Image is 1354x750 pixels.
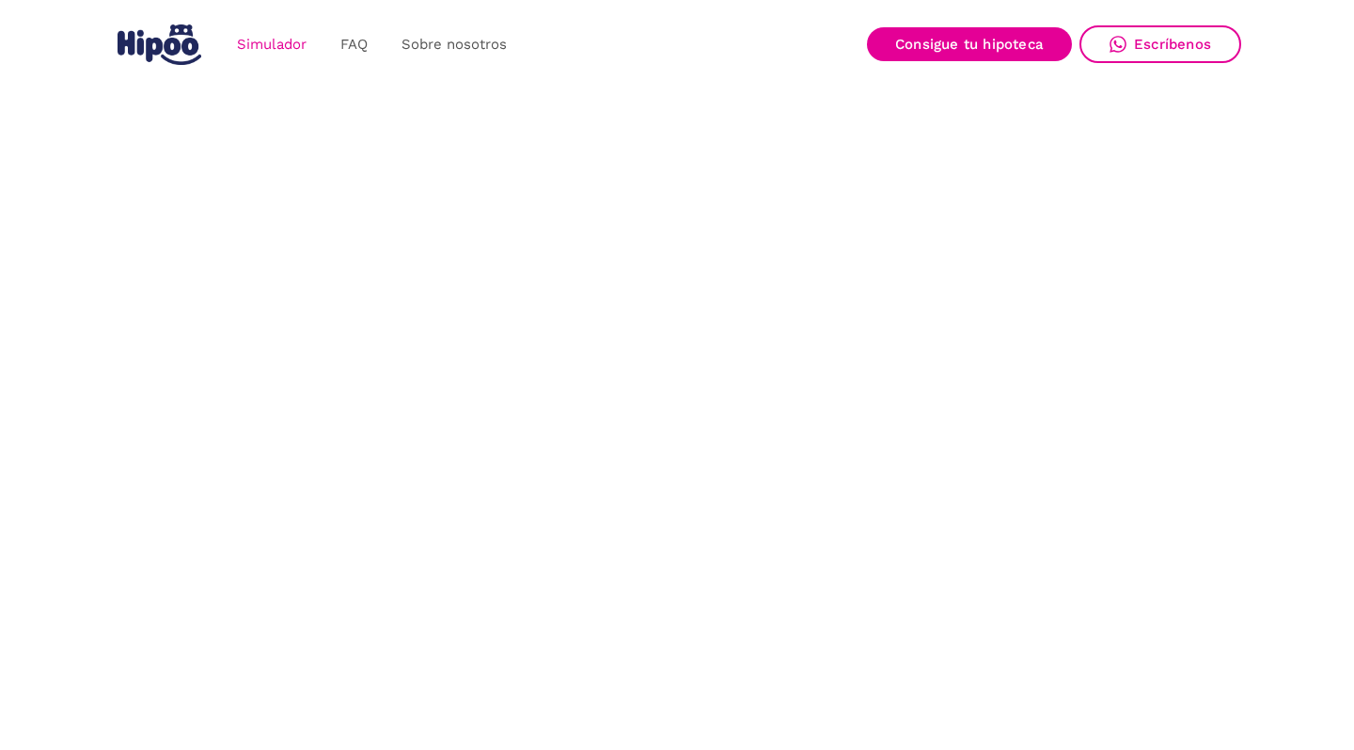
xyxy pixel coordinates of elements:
a: home [113,17,205,72]
h2: Consigue la mejor hipoteca sin ir de banco en banco [762,129,1195,280]
a: Me interesa [762,502,942,546]
a: Escríbenos [1079,25,1241,63]
a: FAQ [323,26,385,63]
a: Simulador [220,26,323,63]
p: Somos un equipo de expertos hipotecarios que te ayudan a obtener la financiación que necesitas pa... [762,305,1213,469]
div: CON QUIÉN TRABAJAMOS [113,704,277,728]
div: POR QUÉ HIPOO [762,98,873,122]
a: Sobre nosotros [385,26,524,63]
a: Consigue tu hipoteca [867,27,1072,61]
div: Escríbenos [1134,36,1211,53]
